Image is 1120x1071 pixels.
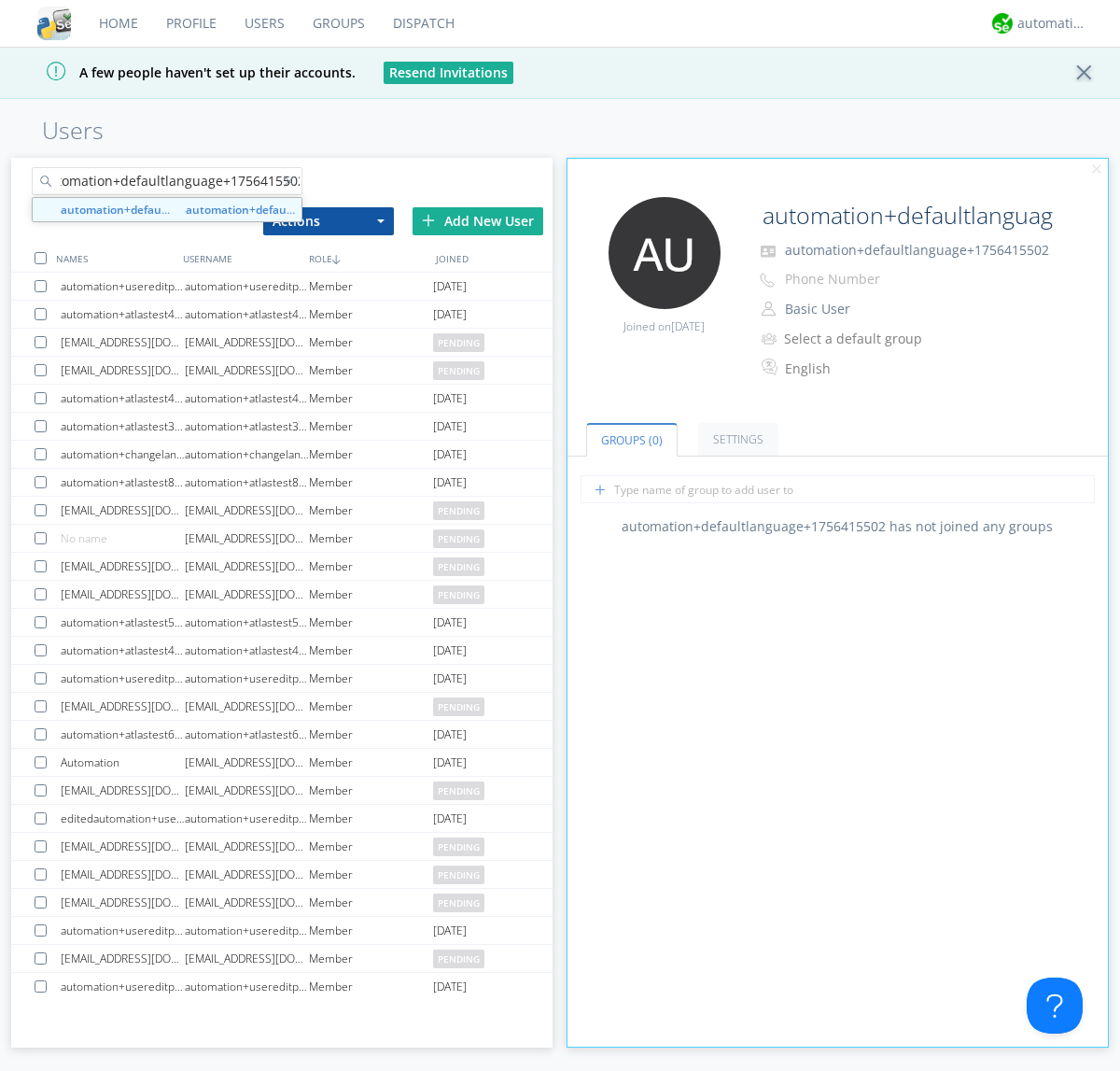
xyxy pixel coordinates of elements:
[433,333,484,352] span: pending
[51,245,177,272] div: NAMES
[185,525,309,552] div: [EMAIL_ADDRESS][DOMAIN_NAME]
[11,973,553,1001] a: automation+usereditprofile+1755735252automation+usereditprofile+1755735252Member[DATE]
[567,517,1109,536] div: automation+defaultlanguage+1756415502 has not joined any groups
[11,777,553,805] a: [EMAIL_ADDRESS][DOMAIN_NAME][EMAIL_ADDRESS][DOMAIN_NAME]Memberpending
[61,413,185,440] div: automation+atlastest3142432793
[37,7,71,40] img: cddb5a64eb264b2086981ab96f4c1ba7
[309,777,433,804] div: Member
[185,693,309,720] div: [EMAIL_ADDRESS][DOMAIN_NAME]
[671,318,705,334] span: [DATE]
[61,721,185,748] div: automation+atlastest6062558966
[433,894,484,912] span: pending
[309,973,433,1000] div: Member
[61,833,185,860] div: [EMAIL_ADDRESS][DOMAIN_NAME]
[61,469,185,496] div: automation+atlastest8358527234
[178,245,304,272] div: USERNAME
[185,833,309,860] div: [EMAIL_ADDRESS][DOMAIN_NAME]
[992,13,1013,34] img: d2d01cd9b4174d08988066c6d424eccd
[433,637,467,665] span: [DATE]
[309,917,433,944] div: Member
[61,273,185,300] div: automation+usereditprofile+1756167410
[61,553,185,580] div: [EMAIL_ADDRESS][DOMAIN_NAME]
[185,637,309,664] div: automation+atlastest4624030038
[433,361,484,380] span: pending
[61,329,185,356] div: [EMAIL_ADDRESS][DOMAIN_NAME]
[11,721,553,749] a: automation+atlastest6062558966automation+atlastest6062558966Member[DATE]
[433,973,467,1001] span: [DATE]
[433,441,467,469] span: [DATE]
[61,693,185,720] div: [EMAIL_ADDRESS][DOMAIN_NAME]
[61,665,185,692] div: automation+usereditprofile+1756415329
[61,861,185,888] div: [EMAIL_ADDRESS][DOMAIN_NAME]
[61,777,185,804] div: [EMAIL_ADDRESS][DOMAIN_NAME]
[433,609,467,637] span: [DATE]
[433,301,467,329] span: [DATE]
[309,329,433,356] div: Member
[185,469,309,496] div: automation+atlastest8358527234
[185,385,309,412] div: automation+atlastest4921564737
[11,273,553,301] a: automation+usereditprofile+1756167410automation+usereditprofile+1756167410Member[DATE]
[433,838,484,856] span: pending
[309,469,433,496] div: Member
[760,273,775,288] img: phone-outline.svg
[309,497,433,524] div: Member
[785,241,1049,259] span: automation+defaultlanguage+1756415502
[61,385,185,412] div: automation+atlastest4921564737
[185,553,309,580] div: [EMAIL_ADDRESS][DOMAIN_NAME]
[11,609,553,637] a: automation+atlastest5280709310automation+atlastest5280709310Member[DATE]
[422,214,435,227] img: plus.svg
[11,413,553,441] a: automation+atlastest3142432793automation+atlastest3142432793Member[DATE]
[309,833,433,860] div: Member
[11,553,553,581] a: [EMAIL_ADDRESS][DOMAIN_NAME][EMAIL_ADDRESS][DOMAIN_NAME]Memberpending
[304,245,430,272] div: ROLE
[185,777,309,804] div: [EMAIL_ADDRESS][DOMAIN_NAME]
[433,385,467,413] span: [DATE]
[61,945,185,972] div: [EMAIL_ADDRESS][DOMAIN_NAME]
[185,301,309,328] div: automation+atlastest4040392479
[11,833,553,861] a: [EMAIL_ADDRESS][DOMAIN_NAME][EMAIL_ADDRESS][DOMAIN_NAME]Memberpending
[309,385,433,412] div: Member
[433,273,467,301] span: [DATE]
[309,693,433,720] div: Member
[698,423,778,456] a: Settings
[433,749,467,777] span: [DATE]
[309,413,433,440] div: Member
[11,693,553,721] a: [EMAIL_ADDRESS][DOMAIN_NAME][EMAIL_ADDRESS][DOMAIN_NAME]Memberpending
[309,273,433,300] div: Member
[309,665,433,692] div: Member
[185,973,309,1000] div: automation+usereditprofile+1755735252
[433,529,484,548] span: pending
[1027,978,1083,1034] iframe: Toggle Customer Support
[309,357,433,384] div: Member
[11,861,553,889] a: [EMAIL_ADDRESS][DOMAIN_NAME][EMAIL_ADDRESS][DOMAIN_NAME]Memberpending
[11,945,553,973] a: [EMAIL_ADDRESS][DOMAIN_NAME][EMAIL_ADDRESS][DOMAIN_NAME]Memberpending
[185,805,309,832] div: automation+usereditprofile+1755748226
[185,357,309,384] div: [EMAIL_ADDRESS][DOMAIN_NAME]
[309,945,433,972] div: Member
[11,357,553,385] a: [EMAIL_ADDRESS][DOMAIN_NAME][EMAIL_ADDRESS][DOMAIN_NAME]Memberpending
[1090,163,1103,176] img: cancel.svg
[778,296,965,322] button: Basic User
[433,557,484,576] span: pending
[61,973,185,1000] div: automation+usereditprofile+1755735252
[309,609,433,636] div: Member
[185,581,309,608] div: [EMAIL_ADDRESS][DOMAIN_NAME]
[309,525,433,552] div: Member
[784,330,940,348] div: Select a default group
[185,413,309,440] div: automation+atlastest3142432793
[32,167,302,195] input: Search users
[623,318,705,334] span: Joined on
[263,207,394,235] button: Actions
[11,637,553,665] a: automation+atlastest4624030038automation+atlastest4624030038Member[DATE]
[11,749,553,777] a: Automation[EMAIL_ADDRESS][DOMAIN_NAME]Member[DATE]
[609,197,721,309] img: 373638.png
[61,202,291,218] strong: automation+defaultlanguage+1756415502
[413,207,543,235] div: Add New User
[11,581,553,609] a: [EMAIL_ADDRESS][DOMAIN_NAME][EMAIL_ADDRESS][DOMAIN_NAME]Memberpending
[433,805,467,833] span: [DATE]
[433,866,484,884] span: pending
[185,273,309,300] div: automation+usereditprofile+1756167410
[185,497,309,524] div: [EMAIL_ADDRESS][DOMAIN_NAME]
[762,326,779,351] img: icon-alert-users-thin-outline.svg
[185,609,309,636] div: automation+atlastest5280709310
